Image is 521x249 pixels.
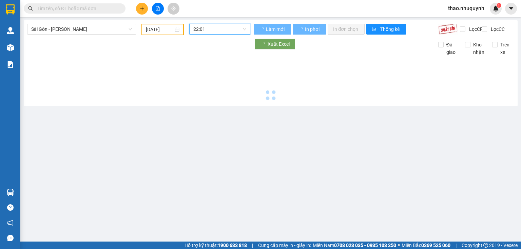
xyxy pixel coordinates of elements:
img: solution-icon [7,61,14,68]
span: Miền Nam [313,242,396,249]
span: question-circle [7,204,14,211]
button: In đơn chọn [328,24,365,35]
button: aim [168,3,179,15]
span: bar-chart [372,27,378,32]
span: search [28,6,33,11]
strong: 0708 023 035 - 0935 103 250 [334,243,396,248]
span: Lọc CC [488,25,506,33]
sup: 1 [497,3,501,8]
span: Lọc CR [466,25,484,33]
span: In phơi [305,25,321,33]
span: Cung cấp máy in - giấy in: [258,242,311,249]
img: warehouse-icon [7,189,14,196]
span: Làm mới [266,25,286,33]
span: aim [171,6,176,11]
span: Kho nhận [470,41,487,56]
input: Tìm tên, số ĐT hoặc mã đơn [37,5,117,12]
button: Làm mới [254,24,291,35]
button: caret-down [505,3,517,15]
input: 13/10/2025 [146,26,173,33]
img: 9k= [438,24,458,35]
span: message [7,235,14,241]
span: loading [259,27,265,32]
span: thao.nhuquynh [443,4,490,13]
img: icon-new-feature [493,5,499,12]
span: caret-down [508,5,514,12]
img: warehouse-icon [7,44,14,51]
span: Miền Bắc [402,242,450,249]
span: Xuất Excel [268,40,290,48]
span: Thống kê [380,25,401,33]
span: 22:01 [193,24,247,34]
span: Đã giao [444,41,460,56]
button: Xuất Excel [255,39,295,49]
span: loading [260,42,268,46]
button: In phơi [293,24,326,35]
span: | [456,242,457,249]
span: Hỗ trợ kỹ thuật: [185,242,247,249]
span: file-add [155,6,160,11]
span: | [252,242,253,249]
span: notification [7,220,14,226]
strong: 0369 525 060 [421,243,450,248]
img: logo-vxr [6,4,15,15]
strong: 1900 633 818 [218,243,247,248]
span: Sài Gòn - Phan Rang [31,24,132,34]
button: file-add [152,3,164,15]
span: plus [140,6,144,11]
span: loading [298,27,304,32]
button: bar-chartThống kê [366,24,406,35]
span: 1 [498,3,500,8]
span: ⚪️ [398,244,400,247]
img: warehouse-icon [7,27,14,34]
button: plus [136,3,148,15]
span: Trên xe [498,41,514,56]
span: copyright [483,243,488,248]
